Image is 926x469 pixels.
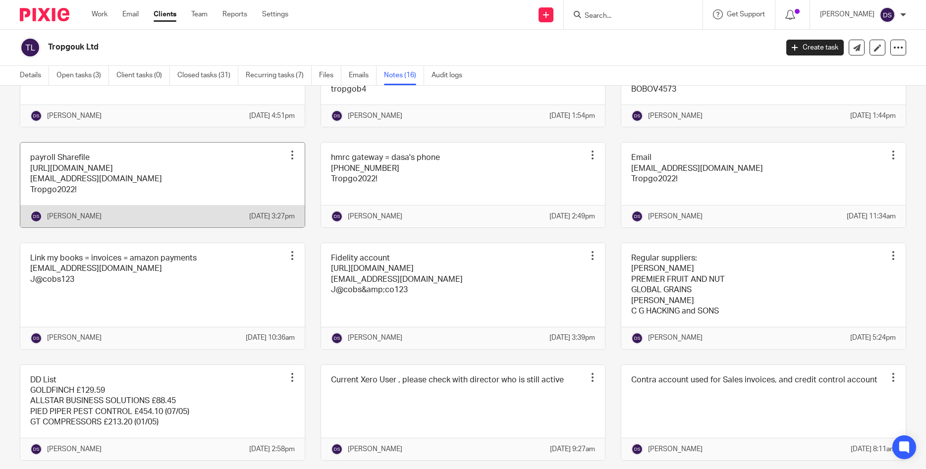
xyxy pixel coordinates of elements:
[249,111,295,121] p: [DATE] 4:51pm
[122,9,139,19] a: Email
[331,210,343,222] img: svg%3E
[631,110,643,122] img: svg%3E
[249,444,295,454] p: [DATE] 2:58pm
[20,37,41,58] img: svg%3E
[30,110,42,122] img: svg%3E
[47,333,102,343] p: [PERSON_NAME]
[319,66,341,85] a: Files
[348,211,402,221] p: [PERSON_NAME]
[648,444,703,454] p: [PERSON_NAME]
[584,12,673,21] input: Search
[727,11,765,18] span: Get Support
[56,66,109,85] a: Open tasks (3)
[384,66,424,85] a: Notes (16)
[786,40,844,55] a: Create task
[92,9,108,19] a: Work
[116,66,170,85] a: Client tasks (0)
[348,333,402,343] p: [PERSON_NAME]
[850,111,896,121] p: [DATE] 1:44pm
[631,210,643,222] img: svg%3E
[331,443,343,455] img: svg%3E
[631,443,643,455] img: svg%3E
[47,211,102,221] p: [PERSON_NAME]
[331,110,343,122] img: svg%3E
[246,333,295,343] p: [DATE] 10:36am
[349,66,377,85] a: Emails
[20,66,49,85] a: Details
[851,444,896,454] p: [DATE] 8:11am
[331,332,343,344] img: svg%3E
[648,111,703,121] p: [PERSON_NAME]
[20,8,69,21] img: Pixie
[648,211,703,221] p: [PERSON_NAME]
[847,211,896,221] p: [DATE] 11:34am
[48,42,627,52] h2: Tropgouk Ltd
[30,332,42,344] img: svg%3E
[348,444,402,454] p: [PERSON_NAME]
[549,211,595,221] p: [DATE] 2:49pm
[549,333,595,343] p: [DATE] 3:39pm
[850,333,896,343] p: [DATE] 5:24pm
[879,7,895,23] img: svg%3E
[249,211,295,221] p: [DATE] 3:27pm
[47,444,102,454] p: [PERSON_NAME]
[246,66,312,85] a: Recurring tasks (7)
[30,210,42,222] img: svg%3E
[222,9,247,19] a: Reports
[191,9,208,19] a: Team
[550,444,595,454] p: [DATE] 9:27am
[648,333,703,343] p: [PERSON_NAME]
[154,9,176,19] a: Clients
[262,9,288,19] a: Settings
[549,111,595,121] p: [DATE] 1:54pm
[30,443,42,455] img: svg%3E
[348,111,402,121] p: [PERSON_NAME]
[47,111,102,121] p: [PERSON_NAME]
[432,66,470,85] a: Audit logs
[631,332,643,344] img: svg%3E
[177,66,238,85] a: Closed tasks (31)
[820,9,874,19] p: [PERSON_NAME]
